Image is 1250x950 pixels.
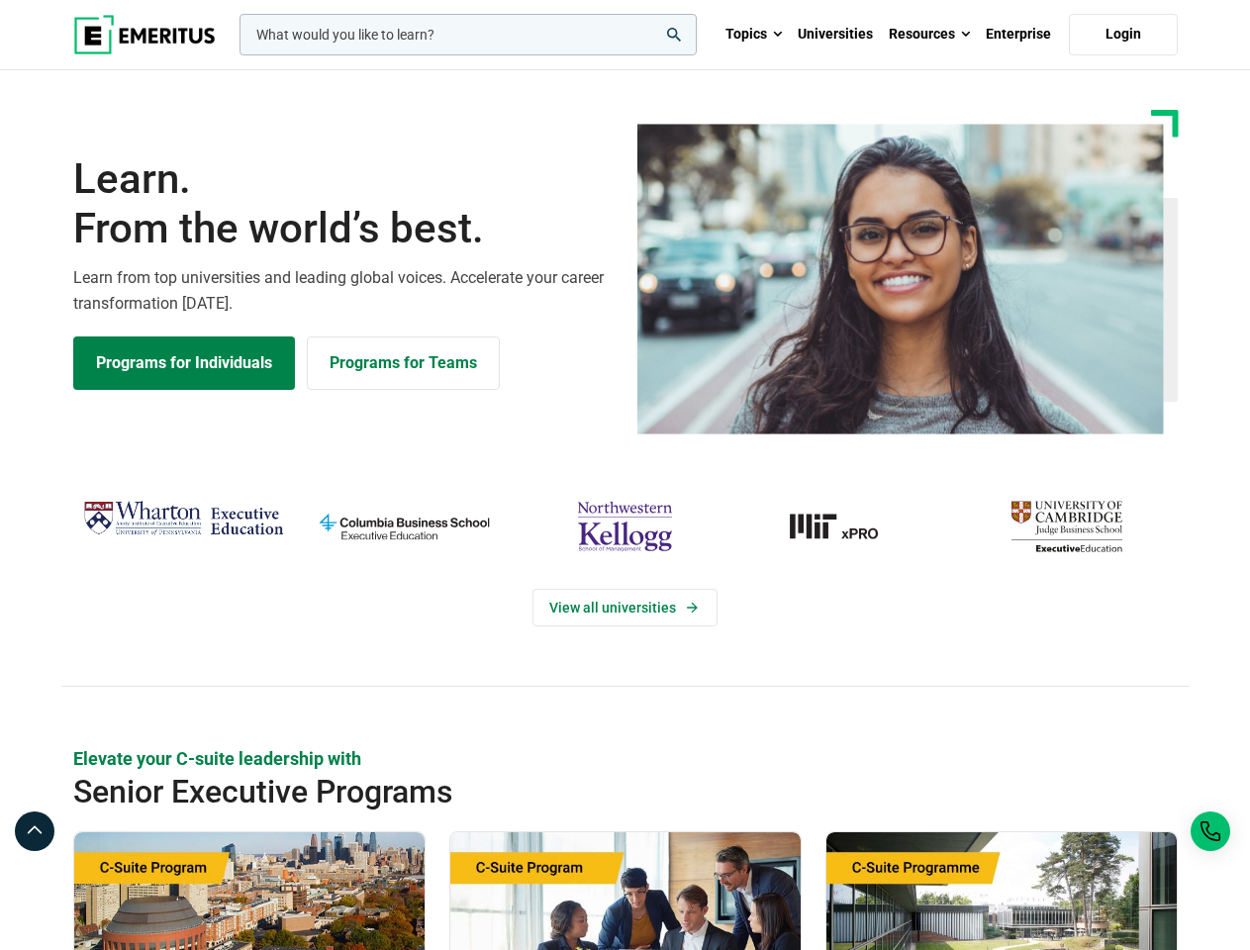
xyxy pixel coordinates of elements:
span: From the world’s best. [73,204,614,253]
h1: Learn. [73,154,614,254]
img: Learn from the world's best [637,124,1164,434]
a: MIT-xPRO [745,494,946,559]
a: View Universities [532,589,718,626]
img: cambridge-judge-business-school [966,494,1167,559]
img: MIT xPRO [745,494,946,559]
img: northwestern-kellogg [525,494,725,559]
input: woocommerce-product-search-field-0 [240,14,697,55]
a: Explore for Business [307,336,500,390]
a: Explore Programs [73,336,295,390]
a: Login [1069,14,1178,55]
img: Wharton Executive Education [83,494,284,543]
p: Learn from top universities and leading global voices. Accelerate your career transformation [DATE]. [73,265,614,316]
p: Elevate your C-suite leadership with [73,746,1178,771]
img: columbia-business-school [304,494,505,559]
h2: Senior Executive Programs [73,772,1067,811]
